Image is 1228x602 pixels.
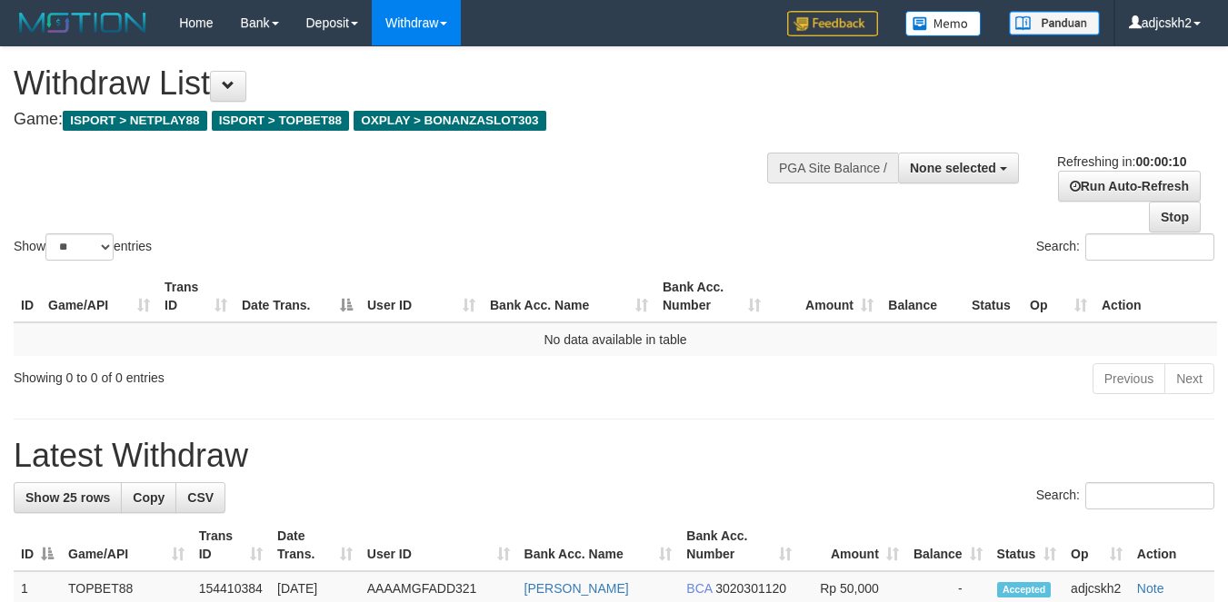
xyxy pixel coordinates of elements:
th: User ID: activate to sort column ascending [360,519,517,571]
th: Bank Acc. Name: activate to sort column ascending [483,271,655,322]
img: Feedback.jpg [787,11,878,36]
a: Show 25 rows [14,482,122,513]
th: Date Trans.: activate to sort column ascending [270,519,360,571]
button: None selected [898,153,1019,183]
a: Next [1164,363,1214,394]
th: Status: activate to sort column ascending [990,519,1063,571]
th: Date Trans.: activate to sort column descending [235,271,360,322]
th: Game/API: activate to sort column ascending [41,271,157,322]
th: Bank Acc. Number: activate to sort column ascending [655,271,768,322]
img: MOTION_logo.png [14,9,152,36]
th: Balance: activate to sort column ascending [906,519,990,571]
h1: Withdraw List [14,65,801,102]
div: Showing 0 to 0 of 0 entries [14,361,498,387]
label: Search: [1036,482,1214,509]
th: Action [1130,519,1214,571]
a: Stop [1149,202,1201,232]
img: Button%20Memo.svg [905,11,982,36]
input: Search: [1085,482,1214,509]
span: ISPORT > TOPBET88 [212,111,349,131]
th: Balance [881,271,964,322]
th: ID: activate to sort column descending [14,519,61,571]
th: Bank Acc. Name: activate to sort column ascending [517,519,680,571]
th: ID [14,271,41,322]
a: CSV [175,482,225,513]
a: [PERSON_NAME] [524,581,629,596]
span: OXPLAY > BONANZASLOT303 [354,111,546,131]
a: Copy [121,482,176,513]
span: BCA [686,581,712,596]
th: Bank Acc. Number: activate to sort column ascending [679,519,799,571]
th: Status [964,271,1023,322]
th: Trans ID: activate to sort column ascending [192,519,270,571]
select: Showentries [45,233,114,261]
span: Refreshing in: [1057,154,1186,169]
th: Trans ID: activate to sort column ascending [157,271,235,322]
th: Action [1094,271,1217,322]
span: ISPORT > NETPLAY88 [63,111,207,131]
a: Run Auto-Refresh [1058,171,1201,202]
span: None selected [910,161,996,175]
div: PGA Site Balance / [767,153,898,183]
span: CSV [187,490,214,505]
td: No data available in table [14,322,1217,356]
strong: 00:00:10 [1135,154,1186,169]
span: Copy [133,490,165,505]
label: Search: [1036,233,1214,261]
th: Game/API: activate to sort column ascending [61,519,192,571]
th: Op: activate to sort column ascending [1023,271,1094,322]
th: Amount: activate to sort column ascending [799,519,905,571]
label: Show entries [14,233,152,261]
span: Accepted [997,582,1052,597]
span: Show 25 rows [25,490,110,505]
span: Copy 3020301120 to clipboard [715,581,786,596]
input: Search: [1085,233,1214,261]
img: panduan.png [1009,11,1100,35]
h4: Game: [14,111,801,129]
a: Note [1137,581,1164,596]
h1: Latest Withdraw [14,438,1214,474]
th: User ID: activate to sort column ascending [360,271,483,322]
a: Previous [1093,363,1165,394]
th: Op: activate to sort column ascending [1063,519,1130,571]
th: Amount: activate to sort column ascending [768,271,881,322]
